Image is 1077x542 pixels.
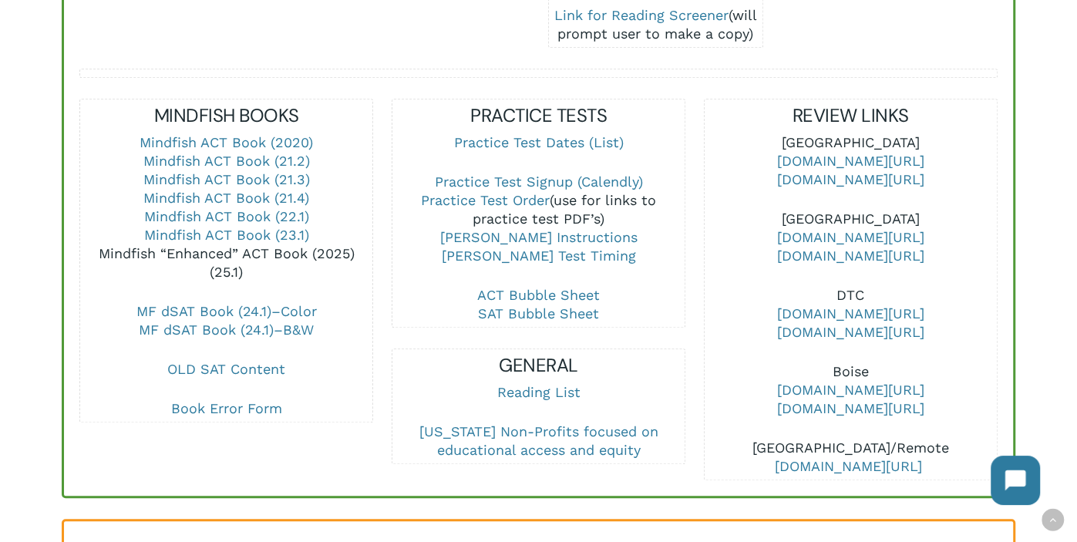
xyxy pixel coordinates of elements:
a: [DOMAIN_NAME][URL] [777,153,924,169]
a: Practice Test Dates (List) [453,134,623,150]
a: Practice Test Signup (Calendly) [434,173,642,190]
p: DTC [705,286,996,362]
div: (will prompt user to make a copy) [549,6,762,43]
a: Mindfish ACT Book (21.2) [143,153,310,169]
a: Mindfish ACT Book (2020) [140,134,313,150]
p: Boise [705,362,996,439]
a: MF dSAT Book (24.1)–B&W [139,321,314,338]
h5: GENERAL [392,353,684,378]
a: [PERSON_NAME] Test Timing [441,247,635,264]
a: [PERSON_NAME] Instructions [439,229,637,245]
a: [DOMAIN_NAME][URL] [777,171,924,187]
a: Mindfish ACT Book (22.1) [144,208,309,224]
a: SAT Bubble Sheet [478,305,599,321]
a: Mindfish “Enhanced” ACT Book (2025) (25.1) [99,245,355,280]
a: [DOMAIN_NAME][URL] [777,400,924,416]
a: Link for Reading Screener [554,7,729,23]
a: MF dSAT Book (24.1)–Color [136,303,317,319]
a: [DOMAIN_NAME][URL] [777,382,924,398]
a: Book Error Form [171,400,282,416]
a: Mindfish ACT Book (21.4) [143,190,309,206]
p: [GEOGRAPHIC_DATA]/Remote [705,439,996,476]
p: [GEOGRAPHIC_DATA] [705,210,996,286]
a: [US_STATE] Non-Profits focused on educational access and equity [419,423,658,458]
a: [DOMAIN_NAME][URL] [777,229,924,245]
p: (use for links to practice test PDF’s) [392,173,684,286]
a: [DOMAIN_NAME][URL] [777,247,924,264]
a: [DOMAIN_NAME][URL] [775,458,922,474]
h5: PRACTICE TESTS [392,103,684,128]
a: [DOMAIN_NAME][URL] [777,324,924,340]
h5: MINDFISH BOOKS [80,103,372,128]
a: ACT Bubble Sheet [477,287,600,303]
a: Mindfish ACT Book (21.3) [143,171,310,187]
h5: REVIEW LINKS [705,103,996,128]
p: [GEOGRAPHIC_DATA] [705,133,996,210]
a: [DOMAIN_NAME][URL] [777,305,924,321]
a: Mindfish ACT Book (23.1) [144,227,309,243]
a: Practice Test Order [421,192,550,208]
a: OLD SAT Content [167,361,285,377]
iframe: Chatbot [975,440,1055,520]
a: Reading List [496,384,580,400]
